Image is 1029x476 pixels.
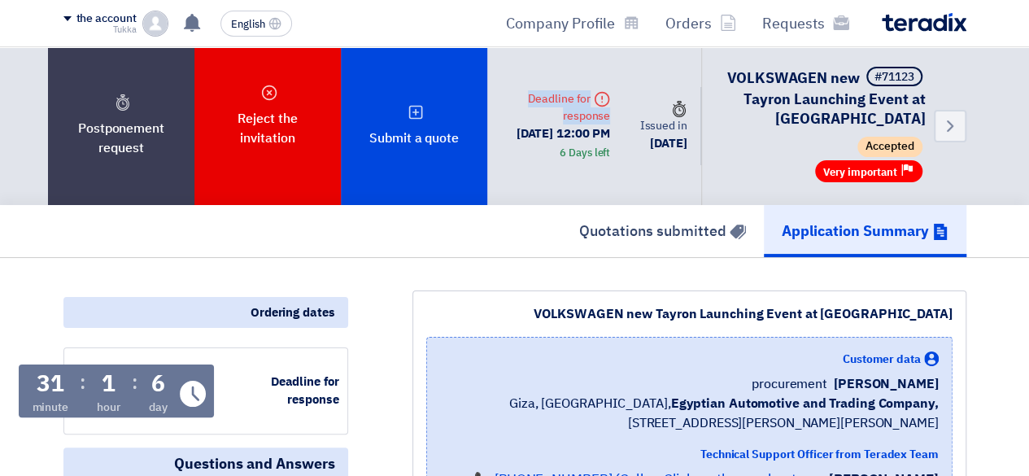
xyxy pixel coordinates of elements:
font: Requests [762,12,825,34]
font: Giza, [GEOGRAPHIC_DATA], [STREET_ADDRESS][PERSON_NAME][PERSON_NAME] [509,394,939,433]
font: : [80,368,85,397]
font: 31 [37,367,64,401]
font: Reject the invitation [238,109,297,148]
font: 6 Days left [560,145,610,160]
a: Requests [749,4,862,42]
font: minute [33,399,68,416]
button: English [220,11,292,37]
font: day [149,399,168,416]
font: VOLKSWAGEN new Tayron Launching Event at [GEOGRAPHIC_DATA] [534,304,952,324]
font: Submit a quote [369,129,459,148]
font: 6 [151,367,165,401]
font: [DATE] [650,134,687,152]
font: Orders [665,12,712,34]
font: Ordering dates [251,304,335,321]
font: procurement [752,374,827,394]
font: 1 [102,367,116,401]
font: Company Profile [506,12,615,34]
font: Accepted [865,138,914,155]
img: profile_test.png [142,11,168,37]
font: Issued in [639,117,687,134]
font: the account [76,10,137,27]
font: Very important [823,164,897,180]
font: Postponement request [78,119,164,158]
font: Egyptian Automotive and Trading Company, [670,394,938,413]
font: Deadline for response [271,373,339,409]
font: VOLKSWAGEN new Tayron Launching Event at [GEOGRAPHIC_DATA] [727,67,926,129]
font: #71123 [874,68,914,85]
font: English [231,16,265,32]
font: [PERSON_NAME] [834,374,939,394]
font: : [132,368,137,397]
a: Quotations submitted [561,205,764,257]
img: Teradix logo [882,13,966,32]
font: Customer data [843,351,921,368]
a: Application Summary [764,205,966,257]
font: Deadline for response [528,90,610,124]
font: [DATE] 12:00 PM [517,124,611,142]
h5: VOLKSWAGEN new Tayron Launching Event at Azha [722,67,926,129]
font: hour [97,399,120,416]
font: Tukka [113,23,137,37]
a: Orders [652,4,749,42]
font: Quotations submitted [579,220,726,242]
font: Application Summary [782,220,929,242]
font: Technical Support Officer from Teradex Team [700,446,939,463]
font: Questions and Answers [174,452,335,474]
